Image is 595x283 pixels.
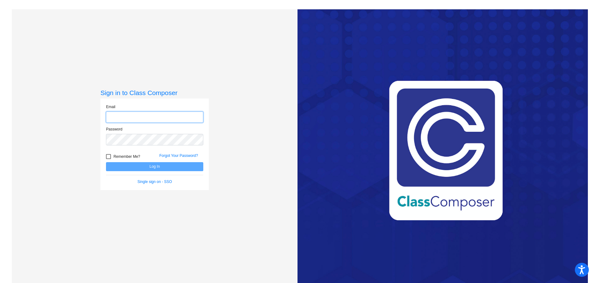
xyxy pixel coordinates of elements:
a: Single sign on - SSO [138,180,172,184]
a: Forgot Your Password? [159,153,198,158]
label: Email [106,104,115,110]
h3: Sign in to Class Composer [100,89,209,97]
span: Remember Me? [113,153,140,160]
label: Password [106,126,122,132]
button: Log In [106,162,203,171]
